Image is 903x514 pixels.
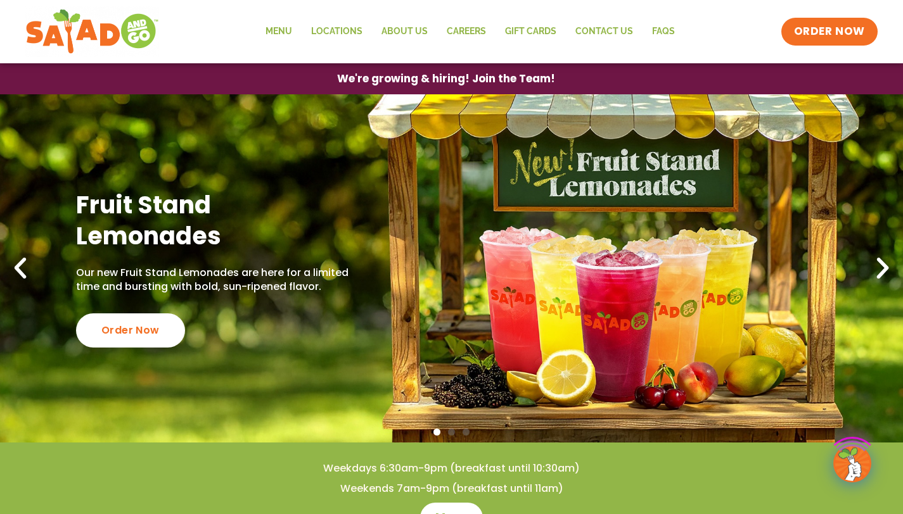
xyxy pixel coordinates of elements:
span: Go to slide 1 [433,429,440,436]
a: FAQs [643,17,684,46]
a: ORDER NOW [781,18,878,46]
span: ORDER NOW [794,24,865,39]
span: Go to slide 2 [448,429,455,436]
span: Go to slide 3 [463,429,470,436]
a: Menu [256,17,302,46]
a: Careers [437,17,496,46]
h4: Weekdays 6:30am-9pm (breakfast until 10:30am) [25,461,878,475]
div: Order Now [76,313,185,348]
a: About Us [372,17,437,46]
img: new-SAG-logo-768×292 [25,6,159,57]
p: Our new Fruit Stand Lemonades are here for a limited time and bursting with bold, sun-ripened fla... [76,266,349,294]
h2: Fruit Stand Lemonades [76,189,349,252]
span: We're growing & hiring! Join the Team! [337,73,555,84]
a: Contact Us [566,17,643,46]
div: Previous slide [6,254,34,282]
a: We're growing & hiring! Join the Team! [318,64,574,94]
nav: Menu [256,17,684,46]
a: GIFT CARDS [496,17,566,46]
h4: Weekends 7am-9pm (breakfast until 11am) [25,482,878,496]
a: Locations [302,17,372,46]
div: Next slide [869,254,897,282]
